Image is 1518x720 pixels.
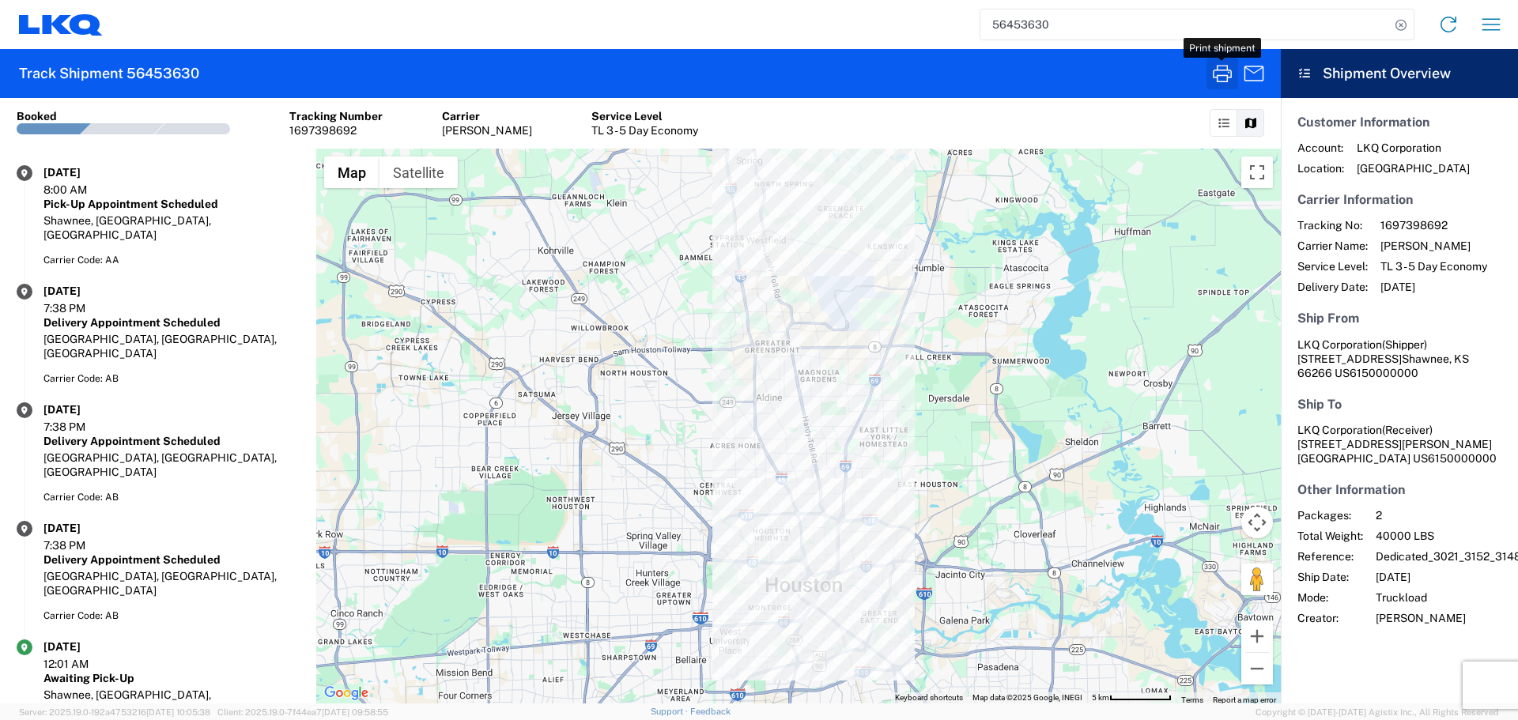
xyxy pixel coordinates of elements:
span: 6150000000 [1428,452,1497,465]
span: [DATE] 09:58:55 [322,707,388,717]
button: Zoom in [1241,620,1273,652]
div: 1697398692 [289,123,383,138]
div: Tracking Number [289,109,383,123]
a: Terms [1181,695,1203,704]
a: Support [651,707,690,716]
div: Shawnee, [GEOGRAPHIC_DATA], [GEOGRAPHIC_DATA] [43,688,300,716]
span: TL 3 - 5 Day Economy [1380,259,1487,273]
span: Ship Date: [1297,570,1363,584]
span: [DATE] [1380,280,1487,294]
div: [GEOGRAPHIC_DATA], [GEOGRAPHIC_DATA], [GEOGRAPHIC_DATA] [43,332,300,360]
span: [DATE] 10:05:38 [146,707,210,717]
span: Carrier Name: [1297,239,1368,253]
span: [STREET_ADDRESS] [1297,352,1402,365]
span: Creator: [1297,611,1363,625]
div: [DATE] [43,402,123,417]
span: Tracking No: [1297,218,1368,232]
span: LKQ Corporation [1357,141,1470,155]
div: Delivery Appointment Scheduled [43,434,300,448]
div: [DATE] [43,639,123,654]
div: Delivery Appointment Scheduled [43,315,300,330]
div: Pick-Up Appointment Scheduled [43,197,300,211]
div: [DATE] [43,284,123,298]
address: [GEOGRAPHIC_DATA] US [1297,423,1501,466]
div: 7:38 PM [43,538,123,552]
span: Packages: [1297,508,1363,522]
div: Booked [17,109,57,123]
span: Server: 2025.19.0-192a4753216 [19,707,210,717]
input: Shipment, tracking or reference number [980,9,1390,40]
header: Shipment Overview [1281,49,1518,98]
img: Google [320,683,372,703]
button: Map camera controls [1241,507,1273,538]
div: Carrier Code: AB [43,609,300,623]
button: Keyboard shortcuts [895,692,963,703]
span: Account: [1297,141,1344,155]
h5: Ship To [1297,397,1501,412]
div: Carrier Code: AB [43,371,300,386]
div: [DATE] [43,165,123,179]
div: Carrier [442,109,532,123]
span: Map data ©2025 Google, INEGI [972,693,1082,702]
span: Location: [1297,161,1344,175]
div: [GEOGRAPHIC_DATA], [GEOGRAPHIC_DATA], [GEOGRAPHIC_DATA] [43,569,300,597]
button: Show satellite imagery [379,156,458,188]
h5: Ship From [1297,311,1501,326]
div: 8:00 AM [43,183,123,197]
span: Reference: [1297,549,1363,564]
span: (Shipper) [1382,338,1427,351]
div: Awaiting Pick-Up [43,671,300,685]
span: Total Weight: [1297,529,1363,543]
button: Zoom out [1241,653,1273,684]
div: 7:38 PM [43,301,123,315]
div: [DATE] [43,521,123,535]
span: (Receiver) [1382,424,1433,436]
span: Copyright © [DATE]-[DATE] Agistix Inc., All Rights Reserved [1256,705,1499,719]
div: TL 3 - 5 Day Economy [591,123,698,138]
button: Drag Pegman onto the map to open Street View [1241,564,1273,595]
div: Carrier Code: AB [43,490,300,504]
div: Carrier Code: AA [43,253,300,267]
span: 6150000000 [1350,367,1418,379]
h2: Track Shipment 56453630 [19,64,199,83]
span: [GEOGRAPHIC_DATA] [1357,161,1470,175]
div: Delivery Appointment Scheduled [43,552,300,567]
div: Shawnee, [GEOGRAPHIC_DATA], [GEOGRAPHIC_DATA] [43,213,300,242]
a: Report a map error [1213,695,1276,704]
div: [GEOGRAPHIC_DATA], [GEOGRAPHIC_DATA], [GEOGRAPHIC_DATA] [43,450,300,479]
h5: Carrier Information [1297,192,1501,207]
a: Feedback [690,707,731,716]
span: Client: 2025.19.0-7f44ea7 [217,707,388,717]
h5: Customer Information [1297,115,1501,130]
div: [PERSON_NAME] [442,123,532,138]
h5: Other Information [1297,482,1501,497]
span: Mode: [1297,590,1363,605]
button: Show street map [324,156,379,188]
div: 12:01 AM [43,657,123,671]
div: Service Level [591,109,698,123]
span: 1697398692 [1380,218,1487,232]
span: LKQ Corporation [1297,338,1382,351]
span: 5 km [1092,693,1109,702]
span: [PERSON_NAME] [1380,239,1487,253]
span: Service Level: [1297,259,1368,273]
address: Shawnee, KS 66266 US [1297,337,1501,380]
button: Toggle fullscreen view [1241,156,1273,188]
span: Delivery Date: [1297,280,1368,294]
span: LKQ Corporation [STREET_ADDRESS][PERSON_NAME] [1297,424,1492,450]
a: Open this area in Google Maps (opens a new window) [320,683,372,703]
div: 7:38 PM [43,420,123,434]
button: Map Scale: 5 km per 75 pixels [1087,692,1176,703]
